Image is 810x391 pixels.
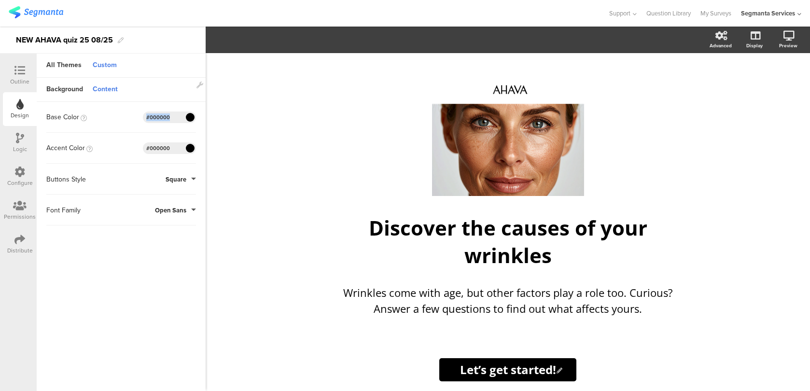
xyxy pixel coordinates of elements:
[155,206,196,215] button: Open Sans
[609,9,630,18] span: Support
[166,175,186,184] span: Square
[88,57,122,74] div: Custom
[166,175,196,184] button: Square
[46,143,93,153] div: Accent Color
[16,32,113,48] div: NEW AHAVA quiz 25 08/25
[155,206,186,215] span: Open Sans
[4,212,36,221] div: Permissions
[46,174,86,184] div: Buttons Style
[7,179,33,187] div: Configure
[11,111,29,120] div: Design
[746,42,763,49] div: Display
[710,42,732,49] div: Advanced
[42,82,88,98] div: Background
[46,205,81,215] div: Font Family
[779,42,797,49] div: Preview
[9,6,63,18] img: segmanta logo
[42,57,86,74] div: All Themes
[741,9,795,18] div: Segmanta Services
[13,145,27,154] div: Logic
[7,246,33,255] div: Distribute
[46,112,87,122] div: Base Color
[10,77,29,86] div: Outline
[329,214,686,269] p: Discover the causes of your wrinkles
[88,82,123,98] div: Content
[439,358,576,381] input: Start
[339,285,677,317] p: Wrinkles come with age, but other factors play a role too. Curious? Answer a few questions to fin...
